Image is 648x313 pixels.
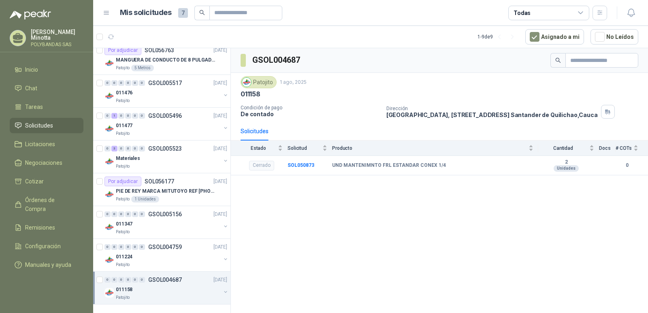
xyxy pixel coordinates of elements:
div: Solicitudes [241,127,269,136]
div: 1 - 9 de 9 [477,30,519,43]
span: Cantidad [538,145,588,151]
span: Chat [25,84,37,93]
a: 0 1 0 0 0 0 GSOL005496[DATE] Company Logo011477Patojito [104,111,229,137]
div: 0 [104,244,111,250]
p: Patojito [116,163,130,170]
a: Remisiones [10,220,83,235]
div: 0 [111,244,117,250]
div: 0 [139,211,145,217]
a: 0 0 0 0 0 0 GSOL005517[DATE] Company Logo011476Patojito [104,78,229,104]
span: Solicitudes [25,121,53,130]
button: Asignado a mi [525,29,584,45]
div: 0 [139,113,145,119]
a: Órdenes de Compra [10,192,83,217]
p: [DATE] [213,79,227,87]
span: Configuración [25,242,61,251]
img: Company Logo [104,222,114,232]
img: Company Logo [104,190,114,199]
div: 0 [125,244,131,250]
th: Docs [599,141,616,155]
div: 5 Metros [131,65,154,71]
p: 1 ago, 2025 [280,79,307,86]
div: 0 [104,211,111,217]
span: Órdenes de Compra [25,196,76,213]
h3: GSOL004687 [252,54,301,66]
th: Producto [332,141,538,155]
p: GSOL005496 [148,113,182,119]
span: Cotizar [25,177,44,186]
div: Por adjudicar [104,177,141,186]
img: Company Logo [104,157,114,166]
p: [DATE] [213,211,227,218]
div: 1 Unidades [131,196,159,202]
th: Estado [231,141,288,155]
a: 0 0 0 0 0 0 GSOL004687[DATE] Company Logo011158Patojito [104,275,229,301]
img: Company Logo [104,255,114,265]
p: De contado [241,111,380,117]
th: Cantidad [538,141,599,155]
div: 0 [118,277,124,283]
p: [DATE] [213,112,227,120]
a: Configuración [10,238,83,254]
p: [PERSON_NAME] Minotta [31,29,83,40]
div: 0 [118,80,124,86]
p: Patojito [116,65,130,71]
p: 011347 [116,220,132,228]
p: GSOL004759 [148,244,182,250]
a: Cotizar [10,174,83,189]
div: 0 [132,146,138,151]
div: 0 [132,113,138,119]
p: Condición de pago [241,105,380,111]
div: 3 [111,146,117,151]
a: 0 0 0 0 0 0 GSOL004759[DATE] Company Logo011224Patojito [104,242,229,268]
div: 0 [118,113,124,119]
a: Tareas [10,99,83,115]
p: Dirección [386,106,598,111]
h1: Mis solicitudes [120,7,172,19]
p: SOL056763 [145,47,174,53]
span: 7 [178,8,188,18]
div: 0 [104,146,111,151]
img: Company Logo [104,288,114,298]
p: 011158 [241,90,260,98]
div: Cerrado [249,161,274,170]
p: MANGUERA DE CONDUCTO DE 8 PULGADAS DE ALAMBRE DE ACERO PU [116,56,217,64]
span: Inicio [25,65,38,74]
p: Materiales [116,155,140,162]
p: GSOL005517 [148,80,182,86]
div: 1 [111,113,117,119]
p: [DATE] [213,276,227,284]
div: 0 [132,80,138,86]
p: GSOL005523 [148,146,182,151]
div: 0 [118,146,124,151]
span: Producto [332,145,527,151]
div: 0 [104,80,111,86]
p: GSOL005156 [148,211,182,217]
div: 0 [132,244,138,250]
div: 0 [139,244,145,250]
div: 0 [125,146,131,151]
div: 0 [132,277,138,283]
div: 0 [104,277,111,283]
div: 0 [132,211,138,217]
a: Negociaciones [10,155,83,170]
p: 011476 [116,89,132,97]
p: GSOL004687 [148,277,182,283]
a: Chat [10,81,83,96]
img: Company Logo [104,58,114,68]
div: 0 [125,211,131,217]
b: UND MANTENIMNTO FRL ESTANDAR CONEX 1/4 [332,162,446,169]
span: Estado [241,145,276,151]
a: 0 0 0 0 0 0 GSOL005156[DATE] Company Logo011347Patojito [104,209,229,235]
button: No Leídos [590,29,638,45]
p: [DATE] [213,47,227,54]
p: POLYBANDAS SAS [31,42,83,47]
div: 0 [111,80,117,86]
img: Logo peakr [10,10,51,19]
div: Todas [514,9,531,17]
p: PIE DE REY MARCA MITUTOYO REF [PHONE_NUMBER] [116,187,217,195]
span: Tareas [25,102,43,111]
p: [DATE] [213,178,227,185]
th: # COTs [616,141,648,155]
p: Patojito [116,130,130,137]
